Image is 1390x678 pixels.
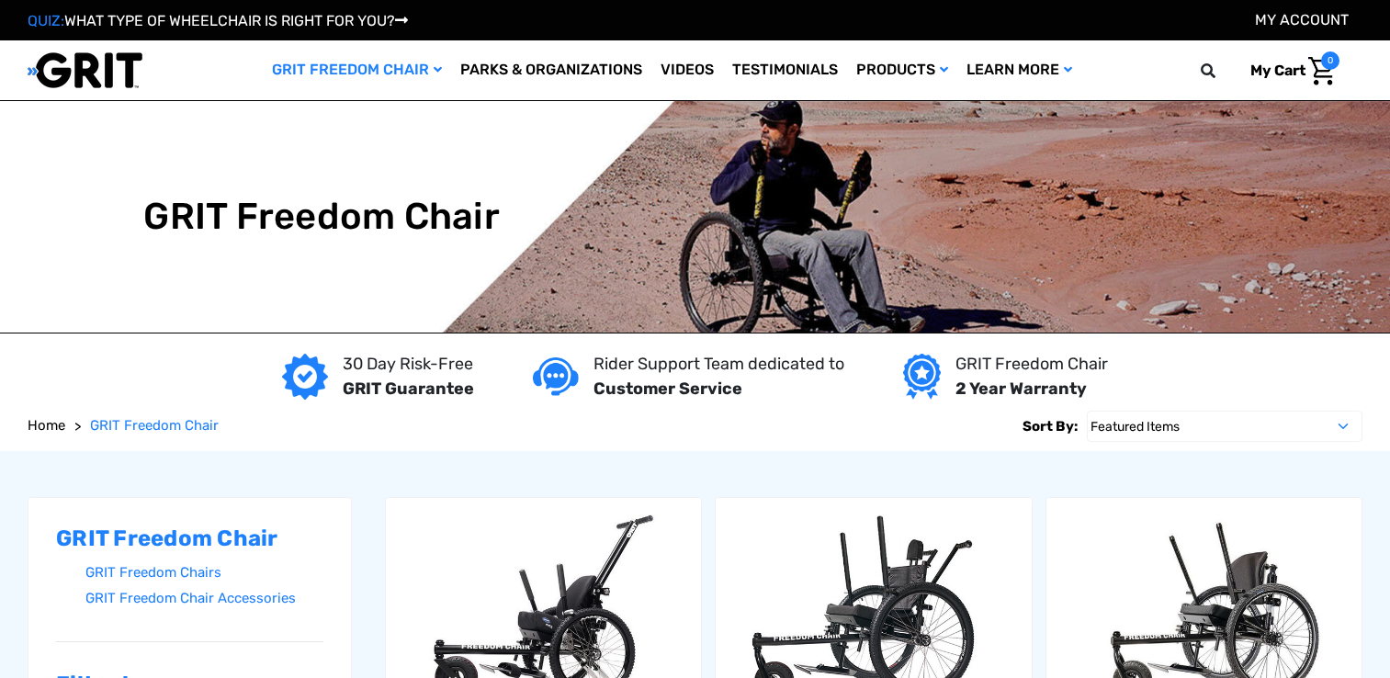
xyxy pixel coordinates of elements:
h1: GRIT Freedom Chair [143,195,500,239]
strong: Customer Service [593,379,742,399]
h2: GRIT Freedom Chair [56,525,323,552]
span: My Cart [1250,62,1305,79]
a: GRIT Freedom Chairs [85,559,323,586]
span: GRIT Freedom Chair [90,417,219,434]
a: Learn More [957,40,1081,100]
span: 0 [1321,51,1339,70]
a: GRIT Freedom Chair [263,40,451,100]
a: GRIT Freedom Chair Accessories [85,585,323,612]
span: Home [28,417,65,434]
strong: 2 Year Warranty [955,379,1087,399]
a: Products [847,40,957,100]
strong: GRIT Guarantee [343,379,474,399]
p: GRIT Freedom Chair [955,352,1108,377]
a: Account [1255,11,1349,28]
input: Search [1209,51,1237,90]
a: Testimonials [723,40,847,100]
span: QUIZ: [28,12,64,29]
img: GRIT All-Terrain Wheelchair and Mobility Equipment [28,51,142,89]
p: 30 Day Risk-Free [343,352,474,377]
img: GRIT Guarantee [282,354,328,400]
a: Cart with 0 items [1237,51,1339,90]
a: Parks & Organizations [451,40,651,100]
a: Home [28,415,65,436]
a: GRIT Freedom Chair [90,415,219,436]
img: Cart [1308,57,1335,85]
img: Year warranty [903,354,941,400]
label: Sort By: [1023,411,1078,442]
a: Videos [651,40,723,100]
p: Rider Support Team dedicated to [593,352,844,377]
img: Customer service [533,357,579,395]
a: QUIZ:WHAT TYPE OF WHEELCHAIR IS RIGHT FOR YOU? [28,12,408,29]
